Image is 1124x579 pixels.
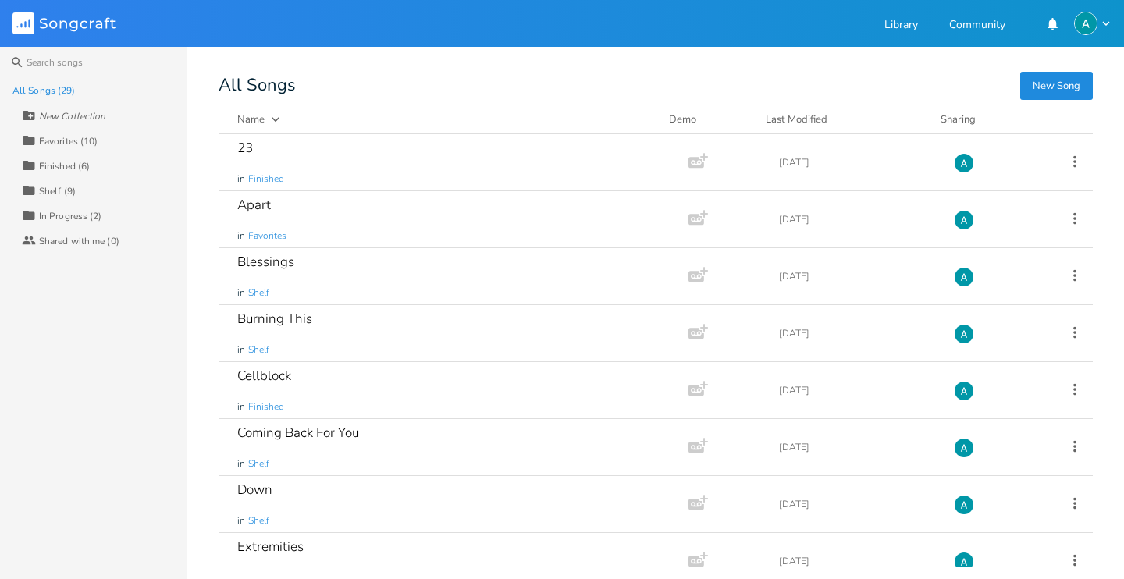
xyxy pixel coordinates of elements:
[219,78,1093,93] div: All Songs
[237,255,294,268] div: Blessings
[237,343,245,357] span: in
[779,556,935,566] div: [DATE]
[237,312,312,325] div: Burning This
[12,86,75,95] div: All Songs (29)
[248,514,269,527] span: Shelf
[39,211,102,221] div: In Progress (2)
[248,343,269,357] span: Shelf
[779,272,935,281] div: [DATE]
[954,381,974,401] img: Alex
[237,426,359,439] div: Coming Back For You
[248,229,286,243] span: Favorites
[237,172,245,186] span: in
[237,229,245,243] span: in
[954,552,974,572] img: Alex
[248,457,269,471] span: Shelf
[1074,12,1097,35] img: Alex
[39,186,76,196] div: Shelf (9)
[779,442,935,452] div: [DATE]
[954,495,974,515] img: Alex
[248,286,269,300] span: Shelf
[39,236,119,246] div: Shared with me (0)
[237,540,304,553] div: Extremities
[237,400,245,414] span: in
[954,153,974,173] img: Alex
[237,198,271,211] div: Apart
[248,172,284,186] span: Finished
[248,400,284,414] span: Finished
[884,20,918,33] a: Library
[941,112,1034,127] div: Sharing
[779,499,935,509] div: [DATE]
[954,324,974,344] img: Alex
[779,158,935,167] div: [DATE]
[39,162,90,171] div: Finished (6)
[237,514,245,527] span: in
[766,112,827,126] div: Last Modified
[237,141,253,155] div: 23
[1020,72,1093,100] button: New Song
[669,112,747,127] div: Demo
[954,210,974,230] img: Alex
[237,483,272,496] div: Down
[237,286,245,300] span: in
[39,112,105,121] div: New Collection
[237,112,650,127] button: Name
[954,438,974,458] img: Alex
[954,267,974,287] img: Alex
[779,385,935,395] div: [DATE]
[949,20,1005,33] a: Community
[779,215,935,224] div: [DATE]
[779,329,935,338] div: [DATE]
[237,457,245,471] span: in
[766,112,922,127] button: Last Modified
[39,137,98,146] div: Favorites (10)
[237,112,265,126] div: Name
[237,369,291,382] div: Cellblock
